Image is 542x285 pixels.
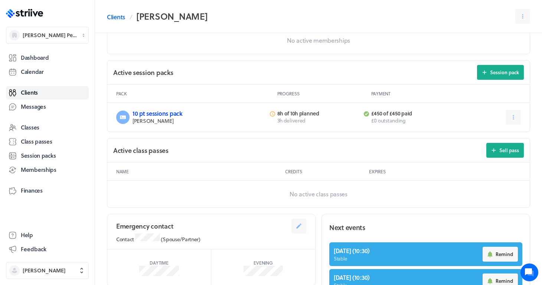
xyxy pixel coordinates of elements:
p: No active class passes [107,181,530,207]
button: Remind [483,247,518,262]
a: Calendar [6,65,89,79]
button: New conversation [12,86,137,101]
button: Sell pass [486,143,524,158]
a: Finances [6,184,89,197]
p: Payment [371,91,521,96]
h2: We're here to help. Ask us anything! [11,49,137,73]
button: [PERSON_NAME] [6,262,89,279]
a: Classes [6,121,89,134]
h2: Active class passes [113,146,169,155]
a: 10 pt sessions pack [133,109,183,118]
a: Help [6,229,89,242]
h2: Emergency contact [116,222,173,231]
a: Dashboard [6,51,89,65]
p: £450 of £450 paid [371,110,453,117]
p: Find an answer quickly [10,115,138,124]
button: [PERSON_NAME] Personal Training @Stable [6,27,89,44]
a: Clients [107,13,125,22]
button: Session pack [477,65,524,80]
span: Remind [496,251,513,258]
span: Classes [21,124,39,131]
button: Feedback [6,243,89,256]
h2: [PERSON_NAME] [136,9,208,24]
p: Evening [254,260,272,266]
span: New conversation [48,91,89,97]
p: No active memberships [107,27,530,54]
span: Dashboard [21,54,49,62]
p: 8h of 10h planned [277,110,359,117]
a: Session packs [6,149,89,163]
h2: Active session packs [113,68,173,77]
span: Help [21,231,33,239]
span: Calendar [21,68,44,76]
h2: Next events [329,222,365,233]
iframe: gist-messenger-bubble-iframe [520,263,538,281]
span: Feedback [21,245,46,253]
span: Session packs [21,152,56,160]
span: Memberships [21,166,56,174]
span: [PERSON_NAME] Personal Training @Stable [23,32,77,39]
h1: Hi [PERSON_NAME] [11,36,137,48]
p: [PERSON_NAME] [133,117,265,125]
span: 3h delivered [277,117,306,124]
p: Name [116,168,282,174]
span: Class passes [21,138,52,145]
p: Expires [369,168,521,174]
a: Memberships [6,163,89,177]
p: Credits [285,168,366,174]
p: Progress [277,91,368,96]
p: Contact (Spouse/Partner) [107,233,315,243]
span: Clients [21,89,38,96]
p: Daytime [150,260,168,266]
a: Class passes [6,135,89,148]
nav: Breadcrumb [107,9,208,24]
p: £0 outstanding [371,117,453,124]
span: Session pack [490,69,519,76]
span: Sell pass [499,147,519,154]
span: Messages [21,103,46,111]
span: Remind [496,278,513,284]
span: [PERSON_NAME] [23,267,66,274]
input: Search articles [22,128,133,142]
a: Messages [6,100,89,114]
a: Clients [6,86,89,99]
span: Finances [21,187,43,194]
p: Pack [116,91,274,96]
